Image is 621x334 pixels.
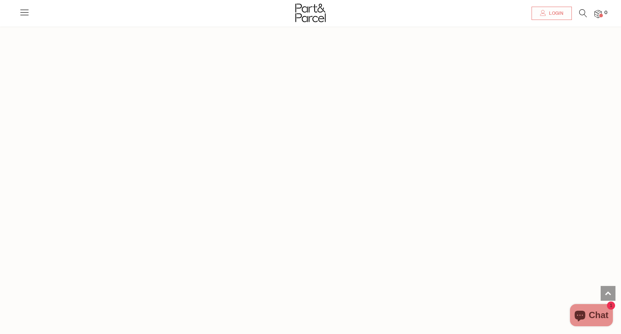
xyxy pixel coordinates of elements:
[105,113,313,160] h2: The best organic, ethical & sustainable products, in one place.
[105,171,159,185] a: SHOP AISLES
[568,304,615,328] inbox-online-store-chat: Shopify online store chat
[547,10,563,17] span: Login
[532,7,572,20] a: Login
[105,97,313,106] p: HEALTHY PANTRY STAPLES
[603,10,609,16] span: 0
[295,4,326,22] img: Part&Parcel
[594,10,602,18] a: 0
